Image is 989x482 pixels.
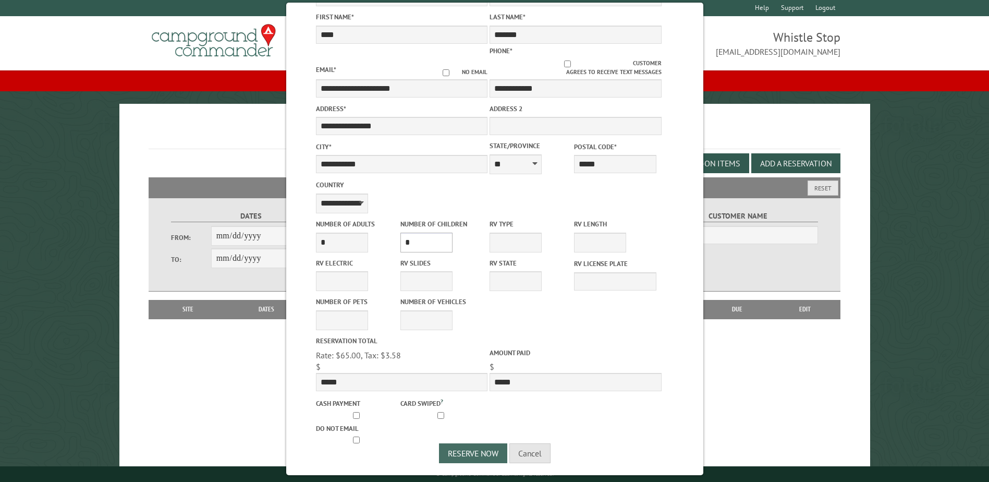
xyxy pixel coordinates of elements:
label: Phone [490,46,512,55]
button: Edit Add-on Items [660,153,749,173]
label: Address [315,104,487,114]
input: Customer agrees to receive text messages [502,61,633,67]
label: Card swiped [400,397,482,408]
label: Email [315,65,336,74]
small: © Campground Commander LLC. All rights reserved. [436,471,554,477]
th: Site [154,300,222,319]
span: $ [315,362,320,372]
label: Address 2 [490,104,661,114]
h1: Reservations [149,121,840,149]
label: Number of Vehicles [400,297,482,307]
label: RV State [490,258,572,268]
button: Reserve Now [439,443,507,463]
label: Number of Adults [315,219,398,229]
label: RV Type [490,219,572,229]
input: No email [430,69,462,76]
th: Dates [222,300,311,319]
label: City [315,142,487,152]
label: Reservation Total [315,336,487,346]
label: Number of Pets [315,297,398,307]
label: RV Slides [400,258,482,268]
label: Customer Name [658,210,817,222]
label: Amount paid [490,348,661,358]
label: First Name [315,12,487,22]
span: $ [490,362,494,372]
label: Do not email [315,424,398,433]
label: From: [171,233,211,243]
label: State/Province [490,141,572,151]
button: Add a Reservation [751,153,840,173]
button: Reset [808,180,838,196]
label: To: [171,255,211,264]
img: Campground Commander [149,20,279,61]
label: Dates [171,210,330,222]
label: Number of Children [400,219,482,229]
button: Cancel [509,443,551,463]
label: RV Electric [315,258,398,268]
label: Cash payment [315,399,398,408]
label: RV License Plate [574,259,656,269]
a: ? [440,397,443,405]
label: No email [430,68,487,77]
label: Country [315,180,487,190]
label: Postal Code [574,142,656,152]
label: Last Name [490,12,661,22]
th: Due [704,300,770,319]
label: RV Length [574,219,656,229]
th: Edit [770,300,840,319]
span: Rate: $65.00, Tax: $3.58 [315,350,400,360]
h2: Filters [149,177,840,197]
label: Customer agrees to receive text messages [490,59,661,77]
